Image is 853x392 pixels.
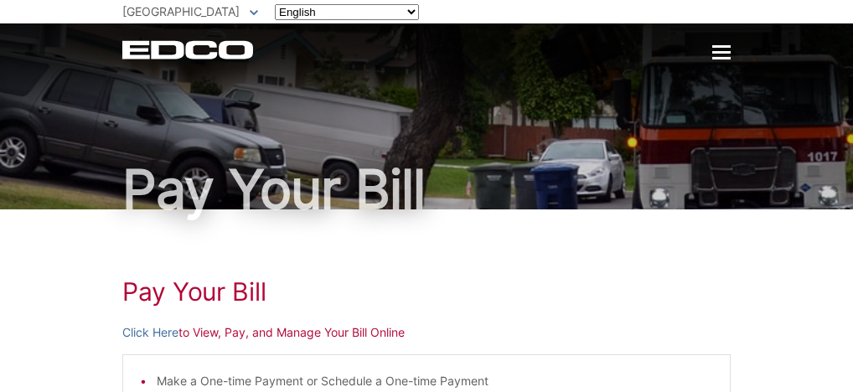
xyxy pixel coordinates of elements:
a: Click Here [122,323,178,342]
p: to View, Pay, and Manage Your Bill Online [122,323,731,342]
h1: Pay Your Bill [122,162,731,216]
li: Make a One-time Payment or Schedule a One-time Payment [157,372,713,390]
h1: Pay Your Bill [122,276,731,307]
span: [GEOGRAPHIC_DATA] [122,4,240,18]
select: Select a language [275,4,419,20]
a: EDCD logo. Return to the homepage. [122,40,256,59]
